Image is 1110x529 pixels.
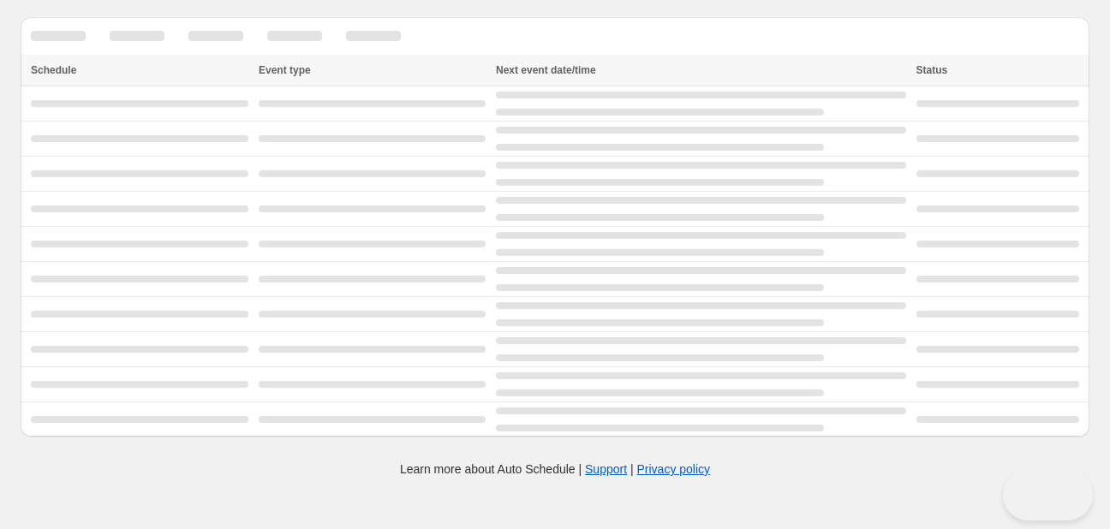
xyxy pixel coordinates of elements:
a: Privacy policy [637,462,711,476]
span: Status [916,64,948,76]
p: Learn more about Auto Schedule | | [400,461,710,478]
a: Support [585,462,627,476]
iframe: Toggle Customer Support [1003,469,1093,520]
span: Event type [259,64,311,76]
span: Schedule [31,64,76,76]
span: Next event date/time [496,64,596,76]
